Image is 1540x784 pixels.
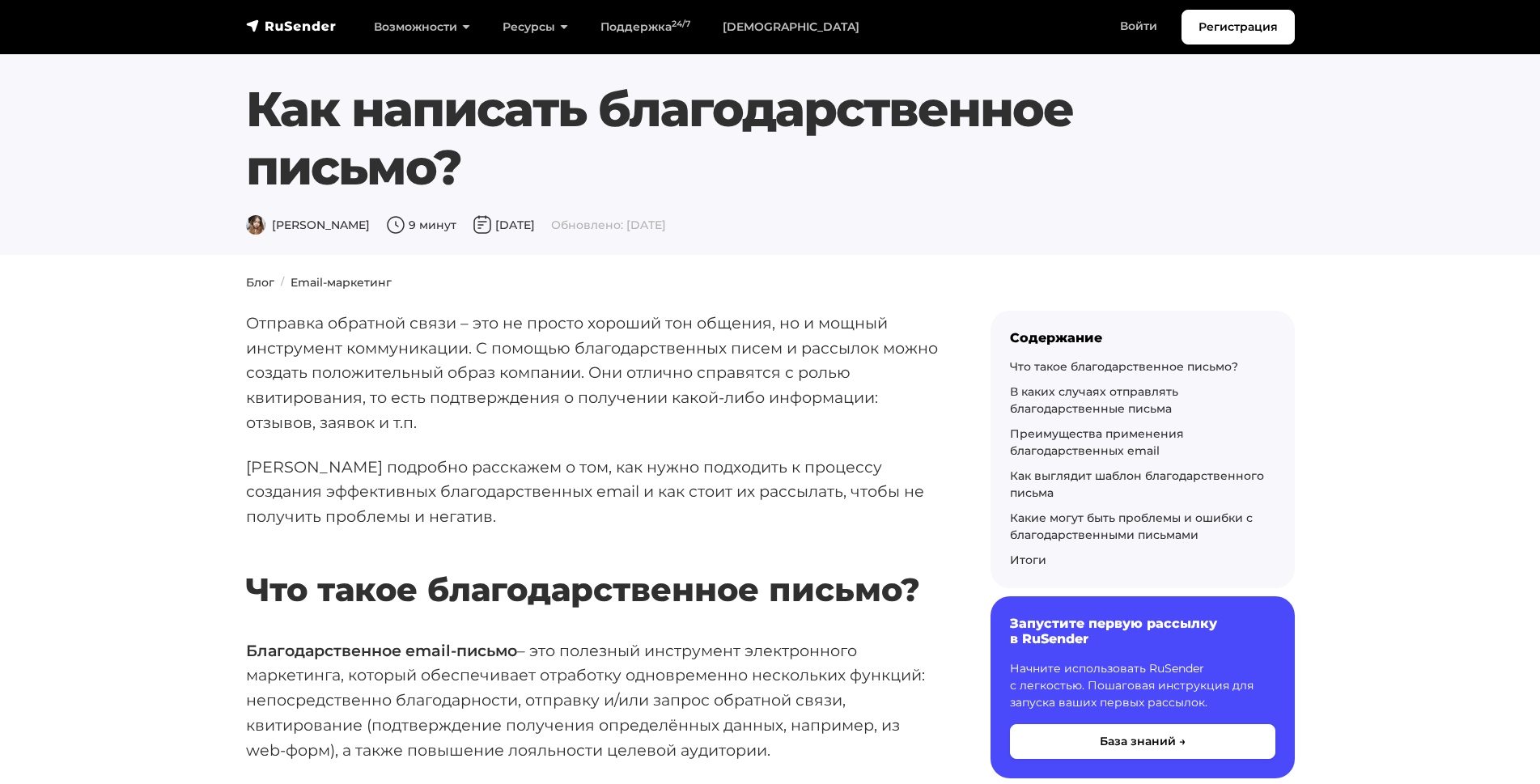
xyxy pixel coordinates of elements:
[473,215,492,235] img: Дата публикации
[1010,511,1253,542] a: Какие могут быть проблемы и ошибки с благодарственными письмами
[672,19,690,29] sup: 24/7
[246,455,939,529] p: [PERSON_NAME] подробно расскажем о том, как нужно подходить к процессу создания эффективных благо...
[1010,426,1184,458] a: Преимущества применения благодарственных email
[246,523,939,609] h2: Что такое благодарственное письмо?
[706,11,876,44] a: [DEMOGRAPHIC_DATA]
[1010,660,1275,711] p: Начните использовать RuSender с легкостью. Пошаговая инструкция для запуска ваших первых рассылок.
[1010,384,1178,416] a: В каких случаях отправлять благодарственные письма
[386,215,405,235] img: Время чтения
[1010,616,1275,646] h6: Запустите первую рассылку в RuSender
[551,218,666,232] span: Обновлено: [DATE]
[236,274,1305,291] nav: breadcrumb
[386,218,456,232] span: 9 минут
[1182,10,1295,44] a: Регистрация
[991,596,1295,778] a: Запустите первую рассылку в RuSender Начните использовать RuSender с легкостью. Пошаговая инструк...
[1010,468,1264,500] a: Как выглядит шаблон благодарственного письма
[274,274,392,291] li: Email-маркетинг
[246,18,337,34] img: RuSender
[1010,359,1238,374] a: Что такое благодарственное письмо?
[486,11,584,44] a: Ресурсы
[246,275,274,290] a: Блог
[1104,10,1173,43] a: Войти
[584,11,706,44] a: Поддержка24/7
[246,638,939,763] p: – это полезный инструмент электронного маркетинга, который обеспечивает отработку одновременно не...
[1010,724,1275,759] button: База знаний →
[1010,330,1275,345] div: Содержание
[1010,553,1046,567] a: Итоги
[358,11,486,44] a: Возможности
[246,218,370,232] span: [PERSON_NAME]
[246,641,517,660] strong: Благодарственное email-письмо
[246,311,939,435] p: Отправка обратной связи – это не просто хороший тон общения, но и мощный инструмент коммуникации....
[473,218,535,232] span: [DATE]
[246,80,1206,197] h1: Как написать благодарственное письмо?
